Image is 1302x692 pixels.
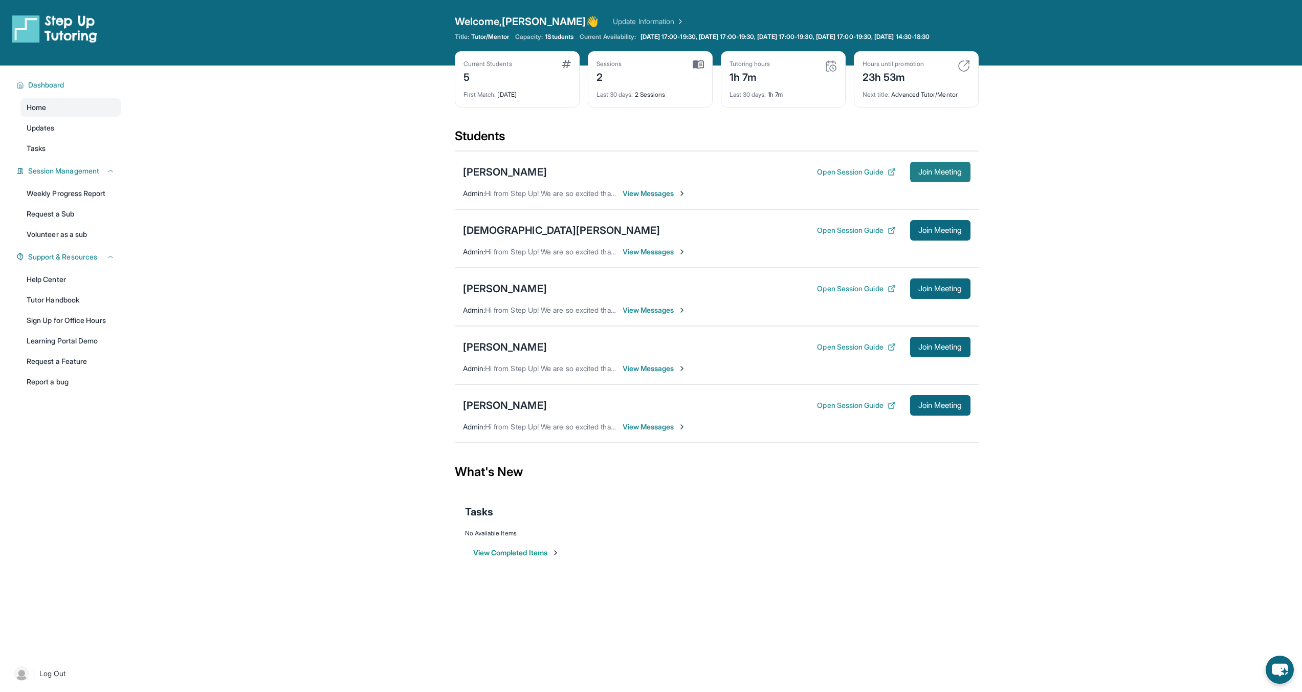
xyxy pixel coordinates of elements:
span: Join Meeting [918,344,962,350]
span: View Messages [623,188,687,199]
span: Tasks [27,143,46,154]
img: user-img [14,666,29,681]
a: |Log Out [10,662,121,685]
span: Capacity: [515,33,543,41]
span: Admin : [463,364,485,373]
button: Join Meeting [910,337,970,357]
span: Join Meeting [918,169,962,175]
img: card [562,60,571,68]
span: Next title : [863,91,890,98]
span: Tutor/Mentor [471,33,509,41]
div: [PERSON_NAME] [463,340,547,354]
button: Session Management [24,166,115,176]
div: 2 Sessions [597,84,704,99]
div: Sessions [597,60,622,68]
div: [DATE] [464,84,571,99]
span: Dashboard [28,80,64,90]
img: Chevron-Right [678,189,686,198]
span: View Messages [623,305,687,315]
div: Advanced Tutor/Mentor [863,84,970,99]
span: Support & Resources [28,252,97,262]
div: 1h 7m [730,84,837,99]
span: Updates [27,123,55,133]
div: [PERSON_NAME] [463,398,547,413]
button: Support & Resources [24,252,115,262]
span: Last 30 days : [597,91,633,98]
button: Join Meeting [910,278,970,299]
span: 1 Students [545,33,573,41]
a: Home [20,98,121,117]
a: Weekly Progress Report [20,184,121,203]
span: Admin : [463,422,485,431]
a: Request a Sub [20,205,121,223]
span: View Messages [623,422,687,432]
a: [DATE] 17:00-19:30, [DATE] 17:00-19:30, [DATE] 17:00-19:30, [DATE] 17:00-19:30, [DATE] 14:30-18:30 [638,33,932,41]
div: 1h 7m [730,68,770,84]
button: Join Meeting [910,220,970,241]
a: Report a bug [20,373,121,391]
span: Join Meeting [918,286,962,292]
a: Volunteer as a sub [20,225,121,244]
a: Learning Portal Demo [20,332,121,350]
span: View Messages [623,247,687,257]
button: Join Meeting [910,162,970,182]
div: Tutoring hours [730,60,770,68]
div: What's New [455,449,979,494]
span: Hi from Step Up! We are so excited that you are matched with one another. Please use this space t... [485,306,1273,314]
a: Tasks [20,139,121,158]
span: Join Meeting [918,402,962,408]
div: [PERSON_NAME] [463,165,547,179]
span: Current Availability: [580,33,636,41]
button: Open Session Guide [817,342,895,352]
img: Chevron-Right [678,248,686,256]
span: Admin : [463,306,485,314]
span: View Messages [623,363,687,374]
a: Help Center [20,270,121,289]
div: 23h 53m [863,68,924,84]
button: Open Session Guide [817,167,895,177]
a: Sign Up for Office Hours [20,311,121,330]
span: Title: [455,33,469,41]
img: Chevron-Right [678,306,686,314]
span: Welcome, [PERSON_NAME] 👋 [455,14,599,29]
span: Session Management [28,166,99,176]
span: [DATE] 17:00-19:30, [DATE] 17:00-19:30, [DATE] 17:00-19:30, [DATE] 17:00-19:30, [DATE] 14:30-18:30 [641,33,930,41]
div: Current Students [464,60,512,68]
img: Chevron Right [674,16,685,27]
img: Chevron-Right [678,423,686,431]
span: Hi from Step Up! We are so excited that you are matched with one another. Please use this space t... [485,422,1273,431]
button: Dashboard [24,80,115,90]
a: Updates [20,119,121,137]
button: View Completed Items [473,548,560,558]
img: Chevron-Right [678,364,686,373]
div: Students [455,128,979,150]
img: logo [12,14,97,43]
div: No Available Items [465,529,968,537]
span: Admin : [463,247,485,256]
img: card [825,60,837,72]
span: Tasks [465,505,493,519]
a: Tutor Handbook [20,291,121,309]
span: | [33,667,35,680]
button: chat-button [1266,656,1294,684]
div: 2 [597,68,622,84]
a: Update Information [613,16,685,27]
span: Join Meeting [918,227,962,233]
img: card [693,60,704,69]
img: card [958,60,970,72]
div: [DEMOGRAPHIC_DATA][PERSON_NAME] [463,223,660,237]
a: Request a Feature [20,352,121,371]
button: Open Session Guide [817,400,895,410]
span: Log Out [39,668,66,679]
button: Join Meeting [910,395,970,416]
div: 5 [464,68,512,84]
span: First Match : [464,91,496,98]
span: Hi from Step Up! We are so excited that you are matched with one another. Please use this space t... [485,247,1273,256]
div: Hours until promotion [863,60,924,68]
span: Last 30 days : [730,91,766,98]
span: Home [27,102,46,113]
button: Open Session Guide [817,284,895,294]
div: [PERSON_NAME] [463,282,547,296]
button: Open Session Guide [817,225,895,235]
span: Admin : [463,189,485,198]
